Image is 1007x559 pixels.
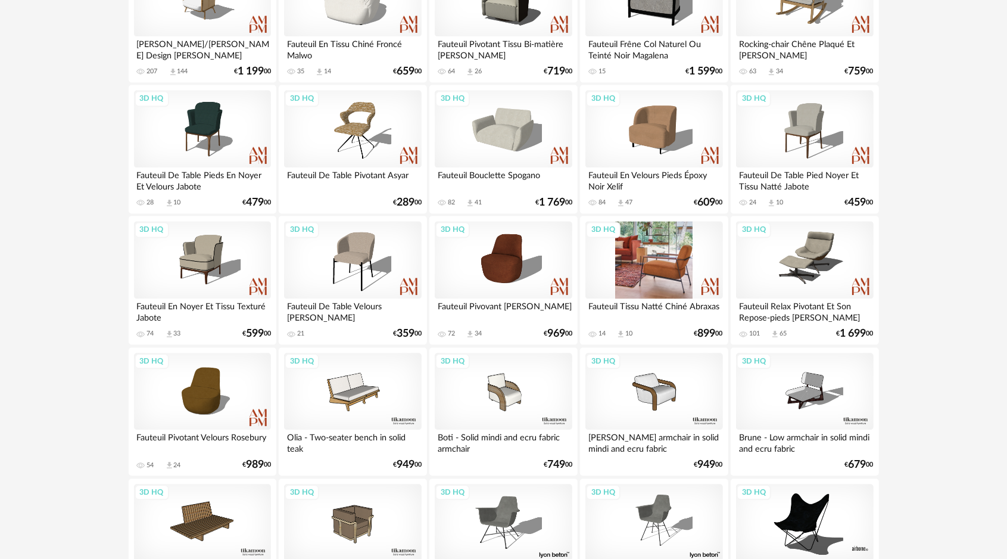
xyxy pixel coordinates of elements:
div: 64 [448,67,455,76]
span: Download icon [616,198,625,207]
div: 3D HQ [285,91,319,106]
div: 14 [324,67,331,76]
div: Fauteuil En Velours Pieds Époxy Noir Xelif [585,167,722,191]
div: 15 [598,67,606,76]
div: € 00 [544,330,572,338]
span: Download icon [165,461,174,470]
div: 3D HQ [737,222,771,237]
span: 289 [397,198,414,207]
span: Download icon [315,67,324,76]
div: Brune - Low armchair in solid mindi and ecru fabric [736,430,873,454]
div: 10 [625,330,632,338]
span: 1 699 [840,330,866,338]
span: 749 [547,461,565,469]
div: 3D HQ [285,222,319,237]
span: Download icon [466,330,475,338]
div: Rocking-chair Chêne Plaqué Et [PERSON_NAME] [736,36,873,60]
div: 3D HQ [737,485,771,500]
div: 24 [749,198,756,207]
div: 74 [147,330,154,338]
span: Download icon [616,330,625,338]
span: 759 [849,67,866,76]
div: € 00 [845,461,874,469]
span: 359 [397,330,414,338]
span: Download icon [767,67,776,76]
a: 3D HQ Fauteuil Tissu Natté Chiné Abraxas 14 Download icon 10 €89900 [580,216,728,344]
a: 3D HQ Fauteuil De Table Velours [PERSON_NAME] 21 €35900 [279,216,426,344]
div: [PERSON_NAME]/[PERSON_NAME] Design [PERSON_NAME] [134,36,271,60]
span: 1 599 [690,67,716,76]
span: Download icon [767,198,776,207]
div: € 00 [535,198,572,207]
a: 3D HQ Fauteuil En Velours Pieds Époxy Noir Xelif 84 Download icon 47 €60900 [580,85,728,213]
a: 3D HQ Fauteuil De Table Pivotant Asyar €28900 [279,85,426,213]
div: € 00 [242,330,271,338]
div: € 00 [393,67,422,76]
div: Fauteuil Tissu Natté Chiné Abraxas [585,299,722,322]
div: 21 [297,330,304,338]
div: € 00 [837,330,874,338]
div: 3D HQ [435,353,470,369]
a: 3D HQ Fauteuil De Table Pieds En Noyer Et Velours Jabote 28 Download icon 10 €47900 [129,85,276,213]
span: 949 [397,461,414,469]
div: € 00 [694,461,723,469]
div: Fauteuil En Noyer Et Tissu Texturé Jabote [134,299,271,322]
div: 144 [177,67,188,76]
a: 3D HQ Boti - Solid mindi and ecru fabric armchair €74900 [429,347,577,476]
div: 41 [475,198,482,207]
div: Fauteuil De Table Velours [PERSON_NAME] [284,299,421,322]
div: Fauteuil Pivotant Velours Rosebury [134,430,271,454]
div: € 00 [694,198,723,207]
div: 65 [780,330,787,338]
a: 3D HQ Fauteuil Pivovant [PERSON_NAME] 72 Download icon 34 €96900 [429,216,577,344]
div: 207 [147,67,158,76]
div: € 00 [694,330,723,338]
a: 3D HQ [PERSON_NAME] armchair in solid mindi and ecru fabric €94900 [580,347,728,476]
div: € 00 [393,461,422,469]
div: 3D HQ [435,222,470,237]
span: 1 769 [539,198,565,207]
div: Olia - Two-seater bench in solid teak [284,430,421,454]
div: 47 [625,198,632,207]
div: Fauteuil Relax Pivotant Et Son Repose-pieds [PERSON_NAME] [736,299,873,322]
span: 899 [698,330,716,338]
div: Fauteuil Bouclette Spogano [435,167,572,191]
span: 719 [547,67,565,76]
div: 33 [174,330,181,338]
span: 659 [397,67,414,76]
div: 3D HQ [737,91,771,106]
div: 3D HQ [435,91,470,106]
span: 479 [246,198,264,207]
div: 84 [598,198,606,207]
div: Fauteuil Pivotant Tissu Bi-matière [PERSON_NAME] [435,36,572,60]
a: 3D HQ Fauteuil De Table Pied Noyer Et Tissu Natté Jabote 24 Download icon 10 €45900 [731,85,878,213]
div: 3D HQ [586,485,621,500]
div: 3D HQ [135,91,169,106]
a: 3D HQ Brune - Low armchair in solid mindi and ecru fabric €67900 [731,347,878,476]
div: € 00 [234,67,271,76]
div: € 00 [242,198,271,207]
div: 35 [297,67,304,76]
span: 1 199 [238,67,264,76]
a: 3D HQ Olia - Two-seater bench in solid teak €94900 [279,347,426,476]
span: 679 [849,461,866,469]
div: Fauteuil Frêne Col Naturel Ou Teinté Noir Magalena [585,36,722,60]
div: 34 [776,67,783,76]
a: 3D HQ Fauteuil Bouclette Spogano 82 Download icon 41 €1 76900 [429,85,577,213]
div: 34 [475,330,482,338]
div: 3D HQ [135,485,169,500]
div: € 00 [393,198,422,207]
div: € 00 [845,198,874,207]
div: € 00 [544,67,572,76]
a: 3D HQ Fauteuil En Noyer Et Tissu Texturé Jabote 74 Download icon 33 €59900 [129,216,276,344]
div: 26 [475,67,482,76]
div: 24 [174,461,181,470]
div: 3D HQ [285,353,319,369]
div: 3D HQ [586,222,621,237]
div: 3D HQ [135,353,169,369]
a: 3D HQ Fauteuil Pivotant Velours Rosebury 54 Download icon 24 €98900 [129,347,276,476]
span: Download icon [771,330,780,338]
div: Fauteuil En Tissu Chiné Froncé Malwo [284,36,421,60]
span: 949 [698,461,716,469]
div: Fauteuil De Table Pied Noyer Et Tissu Natté Jabote [736,167,873,191]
